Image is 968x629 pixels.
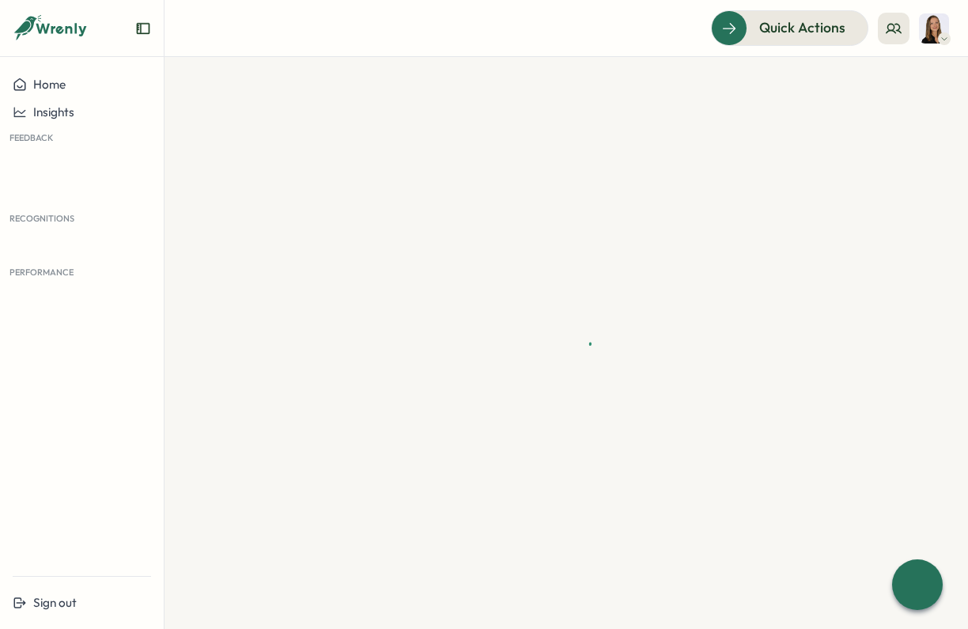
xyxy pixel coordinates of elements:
[33,595,77,610] span: Sign out
[919,13,949,44] img: Ola Bak
[759,17,845,38] span: Quick Actions
[33,104,74,119] span: Insights
[711,10,868,45] button: Quick Actions
[33,77,66,92] span: Home
[135,21,151,36] button: Expand sidebar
